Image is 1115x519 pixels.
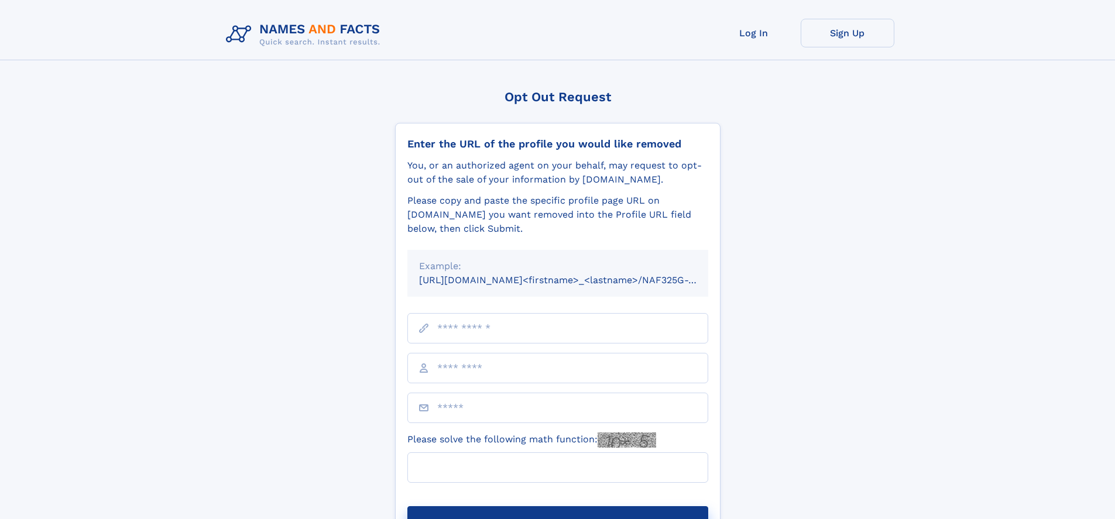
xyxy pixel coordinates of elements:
[221,19,390,50] img: Logo Names and Facts
[407,194,708,236] div: Please copy and paste the specific profile page URL on [DOMAIN_NAME] you want removed into the Pr...
[395,90,721,104] div: Opt Out Request
[419,274,730,286] small: [URL][DOMAIN_NAME]<firstname>_<lastname>/NAF325G-xxxxxxxx
[407,432,656,448] label: Please solve the following math function:
[801,19,894,47] a: Sign Up
[407,138,708,150] div: Enter the URL of the profile you would like removed
[407,159,708,187] div: You, or an authorized agent on your behalf, may request to opt-out of the sale of your informatio...
[419,259,697,273] div: Example:
[707,19,801,47] a: Log In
